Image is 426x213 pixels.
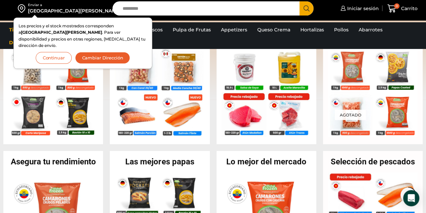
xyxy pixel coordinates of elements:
button: Continuar [36,52,72,64]
a: Queso Crema [254,23,294,36]
div: Enviar a [28,3,121,7]
span: 0 [394,3,399,9]
div: [GEOGRAPHIC_DATA][PERSON_NAME] [28,7,121,14]
a: Pulpa de Frutas [169,23,214,36]
div: Open Intercom Messenger [403,190,419,206]
a: Iniciar sesión [339,2,379,15]
button: Cambiar Dirección [75,52,130,64]
h2: Asegura tu rendimiento [3,158,103,166]
img: address-field-icon.svg [18,3,28,14]
h2: Lo mejor del mercado [217,158,316,166]
strong: [GEOGRAPHIC_DATA][PERSON_NAME] [21,30,102,35]
a: 0 Carrito [386,1,419,17]
span: Carrito [399,5,418,12]
p: Agotado [335,110,366,120]
a: Abarrotes [355,23,386,36]
button: Search button [299,1,314,16]
a: Appetizers [218,23,251,36]
h2: Selección de pescados [323,158,423,166]
span: Iniciar sesión [346,5,379,12]
h2: Las mejores papas [110,158,209,166]
a: Tienda [6,23,30,36]
p: Los precios y el stock mostrados corresponden a . Para ver disponibilidad y precios en otras regi... [19,23,147,49]
a: Pollos [331,23,352,36]
a: Descuentos [6,36,42,49]
a: Hortalizas [297,23,327,36]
